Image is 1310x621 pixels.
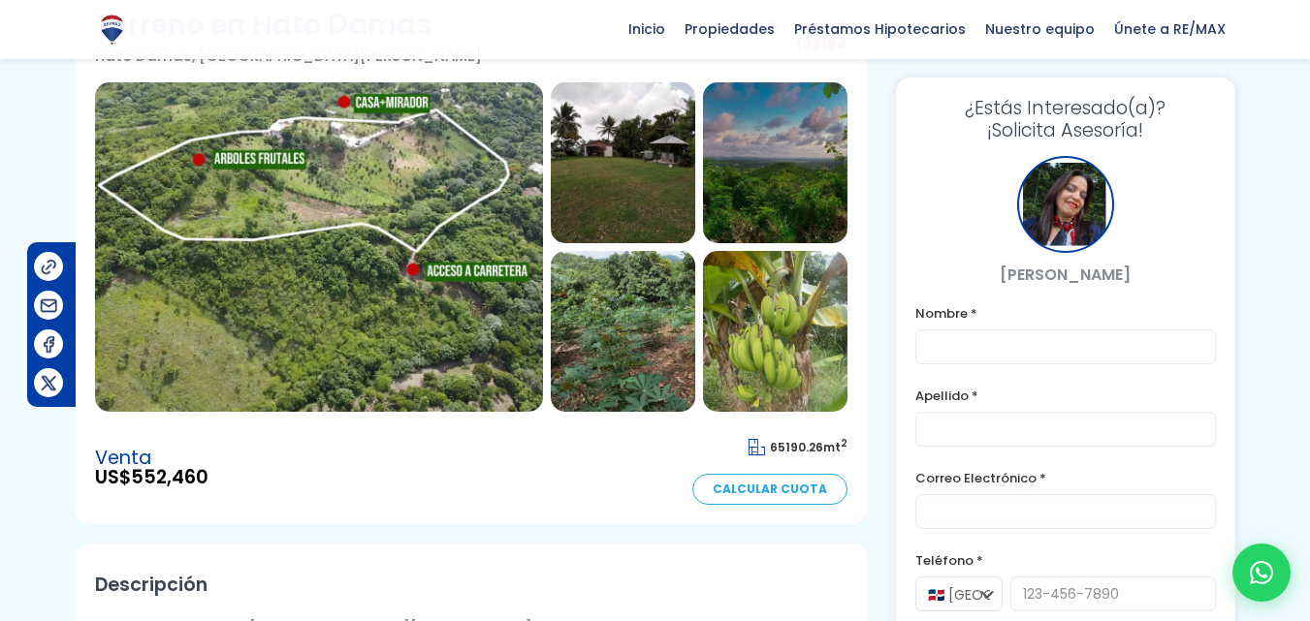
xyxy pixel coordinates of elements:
[675,15,784,44] span: Propiedades
[39,257,59,277] img: Compartir
[841,436,847,450] sup: 2
[770,439,823,455] span: 65190.26
[1017,156,1114,253] div: Yaneris Fajardo
[39,334,59,355] img: Compartir
[915,97,1216,119] span: ¿Estás Interesado(a)?
[619,15,675,44] span: Inicio
[39,295,59,316] img: Compartir
[915,384,1216,408] label: Apellido *
[749,439,847,455] span: mt
[95,468,208,487] span: US$
[915,301,1216,326] label: Nombre *
[915,548,1216,573] label: Teléfono *
[1104,15,1235,44] span: Únete a RE/MAX
[1010,576,1216,611] input: 123-456-7890
[915,466,1216,490] label: Correo Electrónico *
[95,563,847,606] h2: Descripción
[975,15,1104,44] span: Nuestro equipo
[692,474,847,505] a: Calcular Cuota
[95,449,208,468] span: Venta
[551,251,695,412] img: Terreno en Hato Damas
[95,82,543,412] img: Terreno en Hato Damas
[784,15,975,44] span: Préstamos Hipotecarios
[915,97,1216,141] h3: ¡Solicita Asesoría!
[551,82,695,243] img: Terreno en Hato Damas
[915,263,1216,287] p: [PERSON_NAME]
[703,82,847,243] img: Terreno en Hato Damas
[703,251,847,412] img: Terreno en Hato Damas
[131,464,208,490] span: 552,460
[95,13,129,47] img: Logo de REMAX
[39,373,59,393] img: Compartir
